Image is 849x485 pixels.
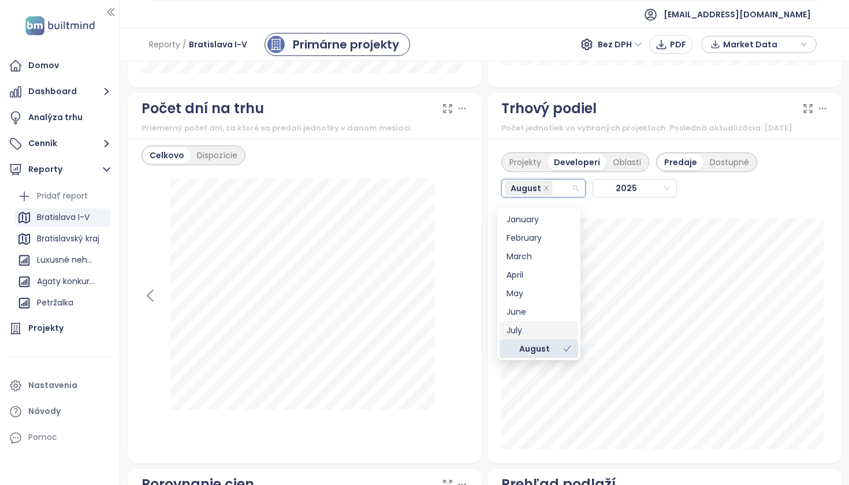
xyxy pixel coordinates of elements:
[265,33,410,56] a: primary
[503,154,548,170] div: Projekty
[507,268,571,281] div: April
[703,154,755,170] div: Dostupné
[511,182,541,195] span: August
[500,321,578,339] div: July
[597,180,666,197] span: 2025
[606,154,647,170] div: Oblasti
[507,305,571,318] div: June
[14,273,111,291] div: Agaty konkurencia
[22,14,98,38] img: logo
[505,181,552,195] span: August
[649,35,692,54] button: PDF
[6,426,114,449] div: Pomoc
[707,36,810,53] div: button
[37,210,90,225] div: Bratislava I-V
[6,317,114,340] a: Projekty
[6,80,114,103] button: Dashboard
[6,132,114,155] button: Cenník
[507,213,571,226] div: January
[14,251,111,270] div: Luxusné nehnuteľnosti
[500,303,578,321] div: June
[28,110,83,125] div: Analýza trhu
[501,98,597,120] div: Trhový podiel
[507,232,571,244] div: February
[28,321,64,335] div: Projekty
[501,122,828,134] div: Počet jednotiek vo vybraných projektoch. Posledná aktualizácia: [DATE]
[500,210,578,229] div: January
[14,208,111,227] div: Bratislava I-V
[6,158,114,181] button: Reporty
[37,189,88,203] div: Pridať report
[6,374,114,397] a: Nastavenia
[543,185,549,191] span: close
[6,400,114,423] a: Návody
[14,294,111,312] div: Petržalka
[6,106,114,129] a: Analýza trhu
[598,36,642,53] span: Bez DPH
[14,230,111,248] div: Bratislavský kraj
[28,378,77,393] div: Nastavenia
[143,147,191,163] div: Celkovo
[37,296,73,310] div: Petržalka
[658,154,703,170] div: Predaje
[37,274,96,289] div: Agaty konkurencia
[507,287,571,300] div: May
[723,36,798,53] span: Market Data
[293,36,399,53] div: Primárne projekty
[507,342,563,355] div: August
[28,430,57,445] div: Pomoc
[141,98,264,120] div: Počet dní na trhu
[28,58,59,73] div: Domov
[563,345,571,353] span: check
[183,34,187,55] span: /
[189,34,247,55] span: Bratislava I-V
[507,250,571,263] div: March
[6,54,114,77] a: Domov
[548,154,606,170] div: Developeri
[670,38,686,51] span: PDF
[500,284,578,303] div: May
[37,253,96,267] div: Luxusné nehnuteľnosti
[500,266,578,284] div: April
[191,147,244,163] div: Dispozície
[141,122,468,134] div: Priemerný počet dní, za ktoré sa predali jednotky v danom mesiaci.
[664,1,811,28] span: [EMAIL_ADDRESS][DOMAIN_NAME]
[14,187,111,206] div: Pridať report
[507,324,571,337] div: July
[500,339,578,358] div: August
[37,232,99,246] div: Bratislavský kraj
[149,34,180,55] span: Reporty
[500,247,578,266] div: March
[28,404,61,419] div: Návody
[500,229,578,247] div: February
